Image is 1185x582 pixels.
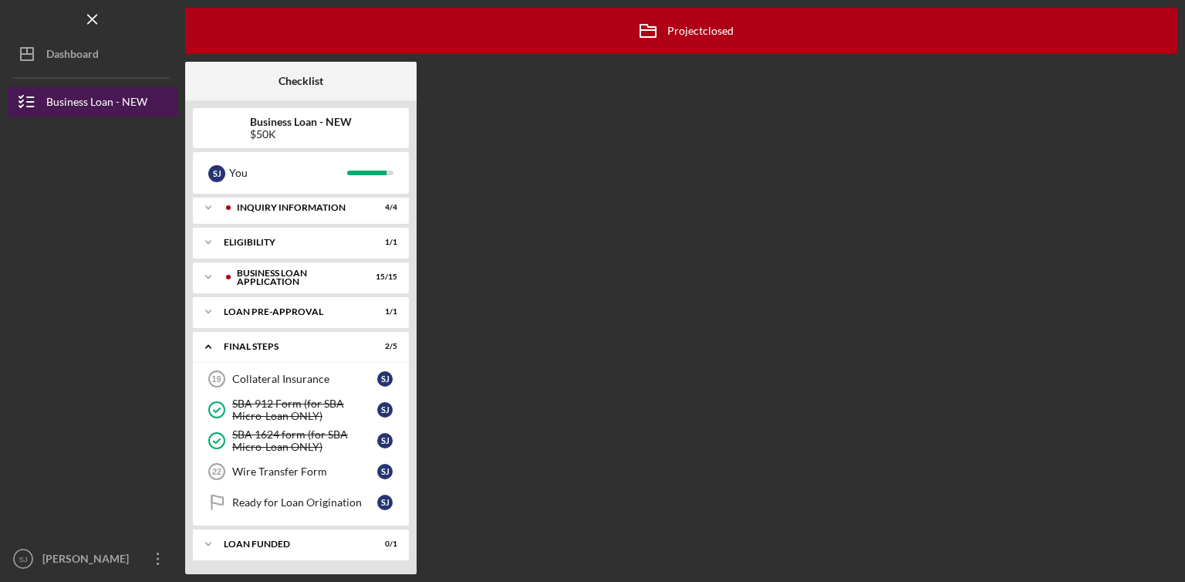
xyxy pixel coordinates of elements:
[224,238,359,247] div: ELIGIBILITY
[279,75,323,87] b: Checklist
[39,543,139,578] div: [PERSON_NAME]
[377,464,393,479] div: S J
[232,465,377,478] div: Wire Transfer Form
[237,203,359,212] div: INQUIRY INFORMATION
[208,165,225,182] div: S J
[370,238,397,247] div: 1 / 1
[237,269,359,286] div: BUSINESS LOAN APPLICATION
[250,116,352,128] b: Business Loan - NEW
[8,86,177,117] button: Business Loan - NEW
[201,487,401,518] a: Ready for Loan OriginationSJ
[211,374,221,384] tspan: 19
[46,39,99,73] div: Dashboard
[370,307,397,316] div: 1 / 1
[212,467,221,476] tspan: 22
[201,394,401,425] a: SBA 912 Form (for SBA Micro-Loan ONLY)SJ
[201,425,401,456] a: SBA 1624 form (for SBA Micro-Loan ONLY)SJ
[370,203,397,212] div: 4 / 4
[629,12,734,50] div: Project closed
[377,371,393,387] div: S J
[224,342,359,351] div: FINAL STEPS
[250,128,352,140] div: $50K
[232,496,377,509] div: Ready for Loan Origination
[232,428,377,453] div: SBA 1624 form (for SBA Micro-Loan ONLY)
[229,160,347,186] div: You
[224,307,359,316] div: LOAN PRE-APPROVAL
[377,433,393,448] div: S J
[232,398,377,422] div: SBA 912 Form (for SBA Micro-Loan ONLY)
[8,39,177,69] button: Dashboard
[224,540,359,549] div: LOAN FUNDED
[377,402,393,418] div: S J
[370,272,397,282] div: 15 / 15
[370,342,397,351] div: 2 / 5
[201,364,401,394] a: 19Collateral InsuranceSJ
[232,373,377,385] div: Collateral Insurance
[201,456,401,487] a: 22Wire Transfer FormSJ
[46,86,147,121] div: Business Loan - NEW
[370,540,397,549] div: 0 / 1
[8,543,177,574] button: SJ[PERSON_NAME]
[19,555,27,563] text: SJ
[377,495,393,510] div: S J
